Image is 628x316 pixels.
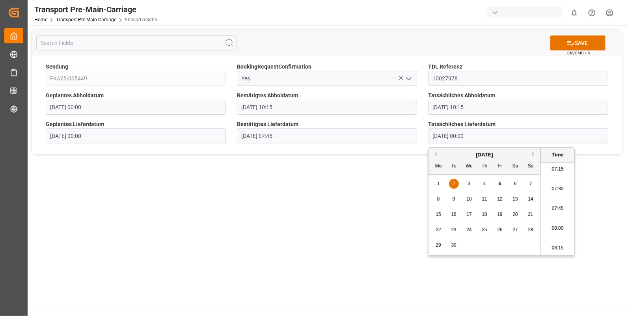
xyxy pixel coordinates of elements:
div: Choose Monday, September 1st, 2025 [434,179,444,189]
div: Choose Tuesday, September 9th, 2025 [449,194,459,204]
button: Previous Month [432,152,437,156]
div: month 2025-09 [431,176,539,253]
span: Sendung [46,63,68,71]
button: show 0 new notifications [565,4,583,22]
div: Choose Tuesday, September 2nd, 2025 [449,179,459,189]
div: Choose Friday, September 5th, 2025 [495,179,505,189]
div: Choose Saturday, September 20th, 2025 [511,210,520,219]
div: Su [526,162,536,171]
div: Choose Friday, September 12th, 2025 [495,194,505,204]
li: 07:15 [541,160,574,179]
div: Fr [495,162,505,171]
div: Choose Thursday, September 11th, 2025 [480,194,490,204]
div: Choose Sunday, September 21st, 2025 [526,210,536,219]
span: 28 [528,227,533,232]
div: Choose Thursday, September 4th, 2025 [480,179,490,189]
div: Choose Wednesday, September 17th, 2025 [464,210,474,219]
div: Choose Tuesday, September 23rd, 2025 [449,225,459,235]
span: 5 [499,181,501,186]
span: 12 [497,196,502,202]
div: Choose Sunday, September 7th, 2025 [526,179,536,189]
a: Transport Pre-Main-Carriage [56,17,116,22]
span: 20 [512,212,518,217]
div: We [464,162,474,171]
div: Choose Sunday, September 28th, 2025 [526,225,536,235]
div: Choose Monday, September 22nd, 2025 [434,225,444,235]
li: 07:30 [541,179,574,199]
div: Choose Wednesday, September 3rd, 2025 [464,179,474,189]
span: Tatsächliches Lieferdatum [428,120,496,128]
span: Geplantes Abholdatum [46,91,104,100]
button: Help Center [583,4,601,22]
div: Choose Thursday, September 25th, 2025 [480,225,490,235]
div: Choose Saturday, September 6th, 2025 [511,179,520,189]
input: DD.MM.YYYY HH:MM [428,100,608,115]
input: DD.MM.YYYY HH:MM [237,100,417,115]
div: Choose Saturday, September 13th, 2025 [511,194,520,204]
div: Choose Tuesday, September 30th, 2025 [449,240,459,250]
span: Bestätigtes Abholdatum [237,91,298,100]
span: 30 [451,242,456,248]
input: DD.MM.YYYY HH:MM [428,128,608,143]
div: Time [543,151,572,159]
span: 19 [497,212,502,217]
div: Choose Monday, September 29th, 2025 [434,240,444,250]
span: 22 [436,227,441,232]
span: 2 [453,181,455,186]
div: Choose Saturday, September 27th, 2025 [511,225,520,235]
span: Ctrl/CMD + S [567,50,590,56]
a: Home [34,17,47,22]
span: 10 [466,196,471,202]
span: 21 [528,212,533,217]
span: BookingRequestConfirmation [237,63,311,71]
div: Choose Wednesday, September 10th, 2025 [464,194,474,204]
span: 1 [437,181,440,186]
li: 08:15 [541,238,574,258]
span: 8 [437,196,440,202]
span: 9 [453,196,455,202]
span: TDL Referenz [428,63,462,71]
span: 11 [482,196,487,202]
span: Tatsächliches Abholdatum [428,91,495,100]
input: Search Fields [36,35,237,50]
span: 24 [466,227,471,232]
span: 25 [482,227,487,232]
li: 07:45 [541,199,574,219]
span: 13 [512,196,518,202]
div: Mo [434,162,444,171]
div: Th [480,162,490,171]
span: 15 [436,212,441,217]
span: 27 [512,227,518,232]
div: Choose Sunday, September 14th, 2025 [526,194,536,204]
span: 3 [468,181,471,186]
input: DD.MM.YYYY HH:MM [237,128,417,143]
div: Choose Monday, September 8th, 2025 [434,194,444,204]
div: Choose Tuesday, September 16th, 2025 [449,210,459,219]
span: 26 [497,227,502,232]
span: 16 [451,212,456,217]
input: DD.MM.YYYY HH:MM [46,128,226,143]
div: Sa [511,162,520,171]
span: 7 [529,181,532,186]
span: Bestätigtes Lieferdatum [237,120,298,128]
button: open menu [403,72,414,85]
div: Choose Thursday, September 18th, 2025 [480,210,490,219]
span: Geplantes Lieferdatum [46,120,104,128]
div: Choose Monday, September 15th, 2025 [434,210,444,219]
div: Choose Friday, September 19th, 2025 [495,210,505,219]
span: 23 [451,227,456,232]
li: 08:00 [541,219,574,238]
button: SAVE [550,35,606,50]
div: Tu [449,162,459,171]
div: Choose Wednesday, September 24th, 2025 [464,225,474,235]
div: Choose Friday, September 26th, 2025 [495,225,505,235]
span: 18 [482,212,487,217]
div: [DATE] [429,151,540,159]
span: 17 [466,212,471,217]
span: 29 [436,242,441,248]
input: DD.MM.YYYY HH:MM [46,100,226,115]
span: 4 [483,181,486,186]
div: Transport Pre-Main-Carriage [34,4,157,15]
span: 6 [514,181,517,186]
button: Next Month [532,152,537,156]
